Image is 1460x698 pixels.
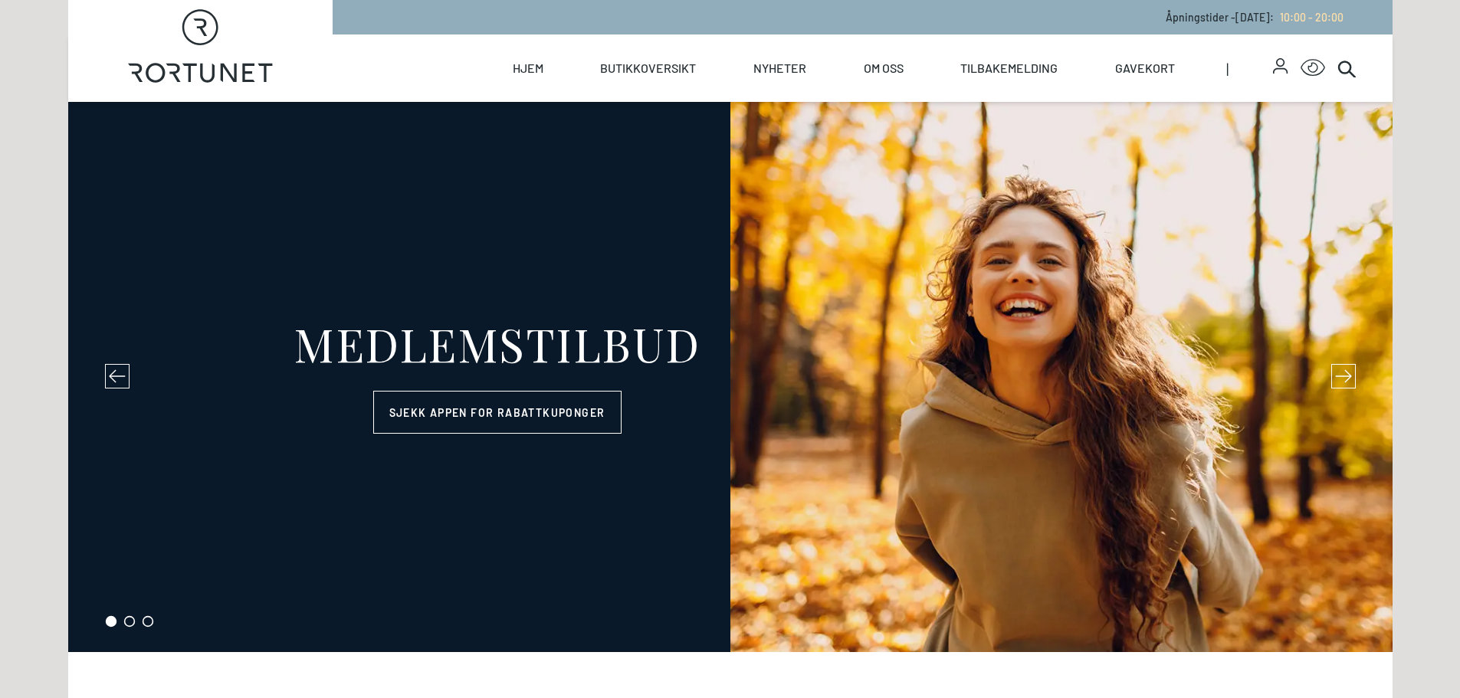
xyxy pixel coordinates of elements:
p: Åpningstider - [DATE] : [1166,9,1344,25]
a: Gavekort [1115,34,1175,102]
a: Tilbakemelding [960,34,1058,102]
span: | [1226,34,1274,102]
section: carousel-slider [68,102,1393,652]
a: 10:00 - 20:00 [1274,11,1344,24]
a: Sjekk appen for rabattkuponger [373,391,622,434]
a: Butikkoversikt [600,34,696,102]
a: Hjem [513,34,543,102]
button: Open Accessibility Menu [1301,56,1325,80]
a: Nyheter [753,34,806,102]
a: Om oss [864,34,904,102]
div: MEDLEMSTILBUD [294,320,700,366]
span: 10:00 - 20:00 [1280,11,1344,24]
div: slide 1 of 3 [68,102,1393,652]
